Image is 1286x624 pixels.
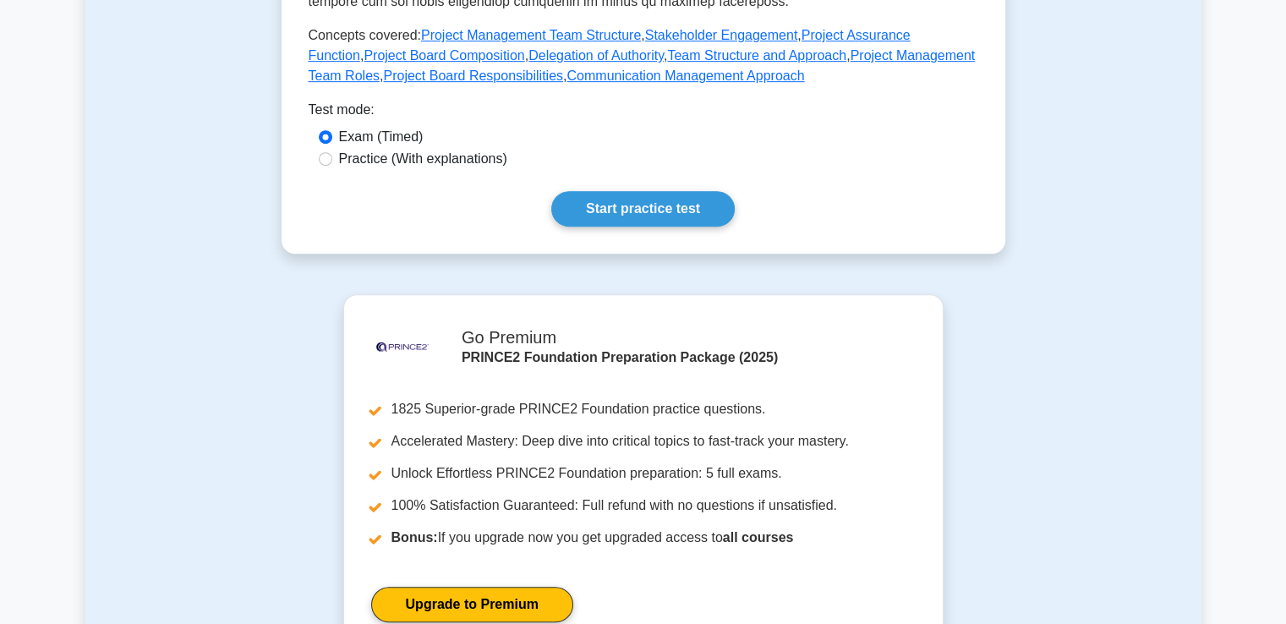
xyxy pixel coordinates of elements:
[383,68,563,83] a: Project Board Responsibilities
[551,191,735,227] a: Start practice test
[528,48,664,63] a: Delegation of Authority
[667,48,846,63] a: Team Structure and Approach
[371,587,573,622] a: Upgrade to Premium
[309,100,978,127] div: Test mode:
[309,28,911,63] a: Project Assurance Function
[339,127,424,147] label: Exam (Timed)
[421,28,641,42] a: Project Management Team Structure
[566,68,804,83] a: Communication Management Approach
[309,25,978,86] p: Concepts covered: , , , , , , , ,
[339,149,507,169] label: Practice (With explanations)
[364,48,524,63] a: Project Board Composition
[645,28,798,42] a: Stakeholder Engagement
